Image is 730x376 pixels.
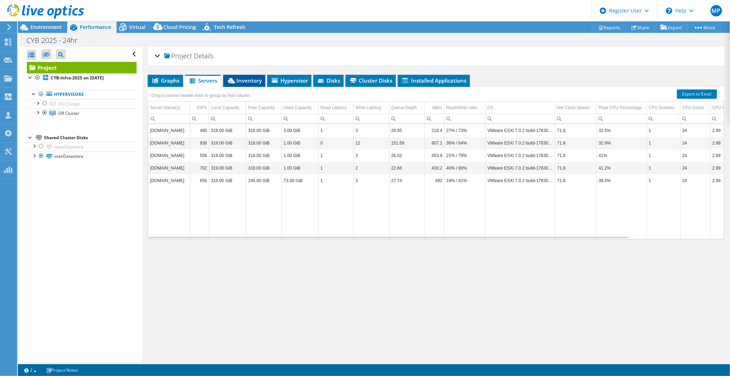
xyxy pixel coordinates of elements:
[246,174,281,187] td: Column Free Capacity, Value 246.00 GiB
[163,24,196,30] span: Cloud Pricing
[190,149,209,162] td: Column IOPS, Value 556
[682,103,704,112] div: CPU Cores
[597,174,647,187] td: Column Peak CPU Percentage, Value 39.4%
[597,162,647,174] td: Column Peak CPU Percentage, Value 41.2%
[647,149,680,162] td: Column CPU Sockets, Value 1
[281,162,318,174] td: Column Used Capacity, Value 1.00 GiB
[444,124,485,137] td: Column Read/Write ratio, Value 27% / 73%
[389,149,425,162] td: Column Queue Depth, Value 26.02
[27,62,137,73] a: Project
[446,103,477,112] div: Read/Write ratio
[425,124,444,137] td: Column MB/s, Value 218.4
[194,52,214,60] span: Details
[655,22,688,33] a: Export
[148,102,190,114] td: Server Name(s) Column
[555,174,597,187] td: Column Net Clock Speed, Value 71.8
[353,114,389,123] td: Column Write Latency, Filter cell
[148,162,190,174] td: Column Server Name(s), Value dresxi05.cyb.com.au
[597,102,647,114] td: Peak CPU Percentage Column
[353,124,389,137] td: Column Write Latency, Value 3
[444,162,485,174] td: Column Read/Write ratio, Value 40% / 60%
[647,162,680,174] td: Column CPU Sockets, Value 1
[281,137,318,149] td: Column Used Capacity, Value 1.00 GiB
[197,103,207,112] div: IOPS
[425,174,444,187] td: Column MB/s, Value 492
[27,108,137,118] a: DR Cluster
[190,102,209,114] td: IOPS Column
[148,87,724,239] div: Data grid
[148,149,190,162] td: Column Server Name(s), Value dresxi04.cyb.com.au
[666,8,672,14] svg: \n
[318,124,353,137] td: Column Read Latency, Value 1
[389,102,425,114] td: Queue Depth Column
[425,149,444,162] td: Column MB/s, Value 453.9
[44,133,137,142] div: Shared Cluster Disks
[356,103,382,112] div: Write Latency
[485,124,555,137] td: Column OS, Value VMware ESXi 7.0.2 build-17630552
[688,22,721,33] a: More
[647,102,680,114] td: CPU Sockets Column
[647,124,680,137] td: Column CPU Sockets, Value 1
[597,137,647,149] td: Column Peak CPU Percentage, Value 32.9%
[23,36,89,44] h1: CYB 2025 - 24hr
[349,77,392,84] span: Cluster Disks
[391,103,417,112] div: Queue Depth
[164,53,192,60] span: Project
[444,149,485,162] td: Column Read/Write ratio, Value 21% / 79%
[389,162,425,174] td: Column Queue Depth, Value 22.66
[246,114,281,123] td: Column Free Capacity, Filter cell
[647,174,680,187] td: Column CPU Sockets, Value 1
[597,114,647,123] td: Column Peak CPU Percentage, Filter cell
[318,137,353,149] td: Column Read Latency, Value 0
[190,162,209,174] td: Column IOPS, Value 702
[488,103,494,112] div: OS
[353,149,389,162] td: Column Write Latency, Value 3
[209,137,246,149] td: Column Local Capacity, Value 319.00 GiB
[209,114,246,123] td: Column Local Capacity, Filter cell
[680,149,710,162] td: Column CPU Cores, Value 24
[281,102,318,114] td: Used Capacity Column
[485,137,555,149] td: Column OS, Value VMware ESXi 7.0.2 build-17630552
[209,174,246,187] td: Column Local Capacity, Value 319.00 GiB
[227,77,262,84] span: Inventory
[353,174,389,187] td: Column Write Latency, Value 3
[626,22,655,33] a: Share
[353,162,389,174] td: Column Write Latency, Value 2
[444,102,485,114] td: Read/Write ratio Column
[592,22,626,33] a: Reports
[555,162,597,174] td: Column Net Clock Speed, Value 71.8
[19,366,41,375] a: 2
[680,114,710,123] td: Column CPU Cores, Filter cell
[281,114,318,123] td: Column Used Capacity, Filter cell
[711,5,722,16] span: MP
[80,24,111,30] span: Performance
[425,162,444,174] td: Column MB/s, Value 433.2
[555,124,597,137] td: Column Net Clock Speed, Value 71.8
[647,137,680,149] td: Column CPU Sockets, Value 1
[148,114,190,123] td: Column Server Name(s), Filter cell
[209,162,246,174] td: Column Local Capacity, Value 319.00 GiB
[30,24,62,30] span: Environment
[246,162,281,174] td: Column Free Capacity, Value 318.00 GiB
[58,101,80,107] span: HO Cluster
[425,102,444,114] td: MB/s Column
[485,149,555,162] td: Column OS, Value VMware ESXi 7.0.2 build-17630552
[27,142,137,151] a: vsanDatastore
[150,103,180,112] div: Server Name(s)
[444,137,485,149] td: Column Read/Write ratio, Value 36% / 64%
[597,149,647,162] td: Column Peak CPU Percentage, Value 41%
[51,75,104,81] b: CYB-Infra-2025 on [DATE]
[425,137,444,149] td: Column MB/s, Value 807.1
[320,103,347,112] div: Read Latency
[318,102,353,114] td: Read Latency Column
[58,110,79,116] span: DR Cluster
[433,103,442,112] div: MB/s
[246,124,281,137] td: Column Free Capacity, Value 316.00 GiB
[148,174,190,187] td: Column Server Name(s), Value dresxi03.cyb.com.au
[190,174,209,187] td: Column IOPS, Value 656
[647,114,680,123] td: Column CPU Sockets, Filter cell
[485,114,555,123] td: Column OS, Filter cell
[317,77,340,84] span: Disks
[353,137,389,149] td: Column Write Latency, Value 12
[246,102,281,114] td: Free Capacity Column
